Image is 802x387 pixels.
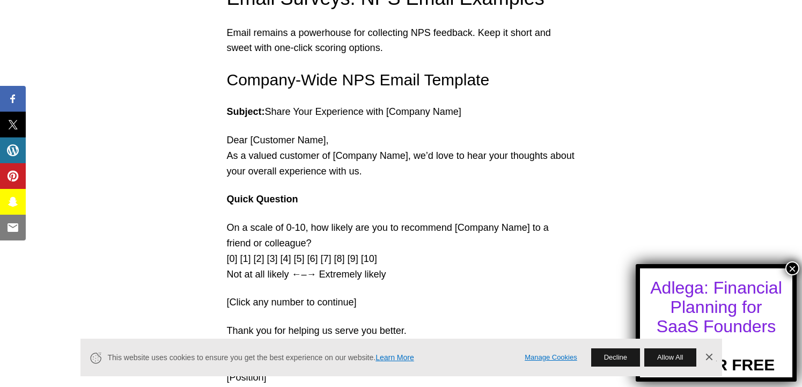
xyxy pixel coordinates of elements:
[785,261,799,275] button: Close
[227,104,576,120] p: Share Your Experience with [Company Name]
[227,133,576,179] p: Dear [Customer Name], As a valued customer of [Company Name], we’d love to hear your thoughts abo...
[89,351,102,364] svg: Cookie Icon
[227,69,576,91] h4: Company-Wide NPS Email Template
[227,220,576,282] p: On a scale of 0-10, how likely are you to recommend [Company Name] to a friend or colleague? [0] ...
[658,338,775,374] a: TRY FOR FREE
[227,295,576,310] p: [Click any number to continue]
[644,348,696,367] button: Allow All
[227,25,576,56] p: Email remains a powerhouse for collecting NPS feedback. Keep it short and sweet with one-click sc...
[591,348,640,367] button: Decline
[650,278,783,336] div: Adlega: Financial Planning for SaaS Founders
[108,352,510,363] span: This website uses cookies to ensure you get the best experience on our website.
[227,194,298,205] strong: Quick Question
[227,106,265,117] strong: Subject:
[376,353,414,362] a: Learn More
[701,349,717,366] a: Dismiss Banner
[525,352,577,363] a: Manage Cookies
